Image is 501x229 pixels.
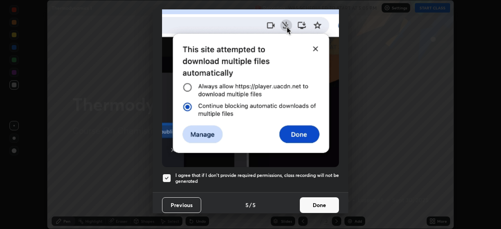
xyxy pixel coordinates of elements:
h4: 5 [252,201,256,209]
h4: / [249,201,252,209]
button: Done [300,197,339,213]
h5: I agree that if I don't provide required permissions, class recording will not be generated [175,172,339,184]
button: Previous [162,197,201,213]
h4: 5 [245,201,249,209]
